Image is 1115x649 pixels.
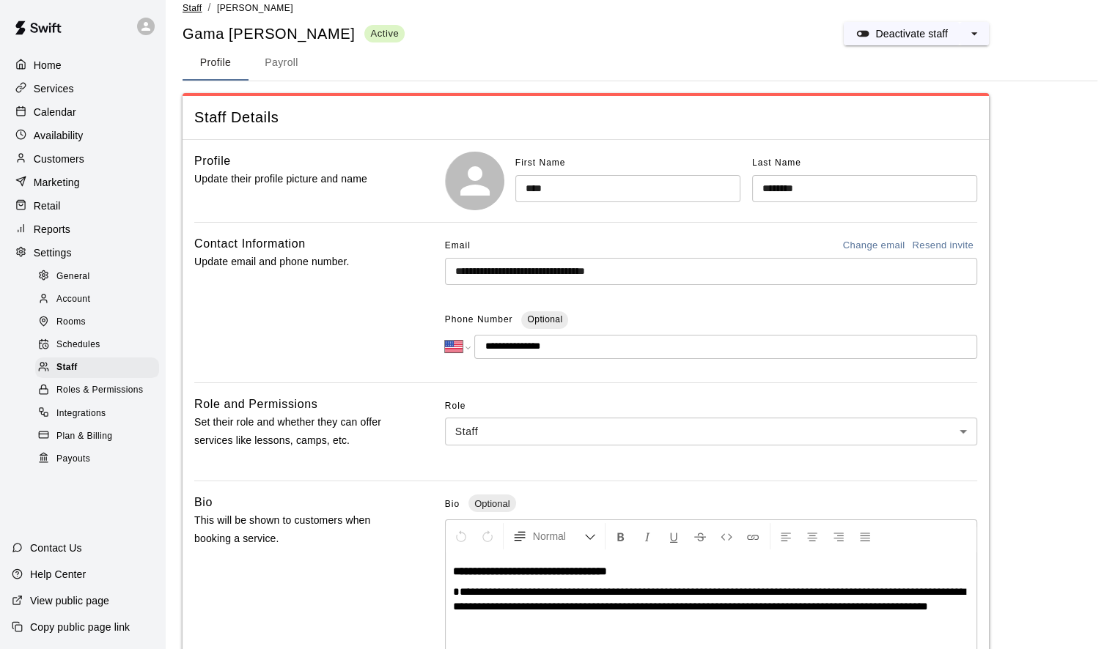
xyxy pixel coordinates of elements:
[449,523,474,549] button: Undo
[35,265,165,288] a: General
[34,58,62,73] p: Home
[56,338,100,352] span: Schedules
[183,45,1097,81] div: staff form tabs
[56,429,112,444] span: Plan & Billing
[35,357,159,378] div: Staff
[35,448,165,470] a: Payouts
[12,101,153,123] a: Calendar
[844,22,989,45] div: split button
[12,171,153,193] a: Marketing
[35,334,165,357] a: Schedules
[364,27,405,40] span: Active
[194,108,977,127] span: Staff Details
[12,148,153,170] a: Customers
[445,499,460,509] span: Bio
[35,357,165,379] a: Staff
[194,234,306,253] h6: Contact Information
[217,3,293,13] span: [PERSON_NAME]
[960,22,989,45] button: select merge strategy
[875,26,948,41] p: Deactivate staff
[56,292,90,307] span: Account
[183,24,405,44] div: Gama [PERSON_NAME]
[839,234,909,257] button: Change email
[249,45,314,81] button: Payroll
[30,593,109,608] p: View public page
[34,81,74,96] p: Services
[908,234,977,257] button: Resend invite
[35,289,159,310] div: Account
[445,418,977,445] div: Staff
[635,523,660,549] button: Format Italics
[56,452,90,467] span: Payouts
[183,3,202,13] span: Staff
[34,222,70,237] p: Reports
[533,529,584,544] span: Normal
[35,380,159,401] div: Roles & Permissions
[714,523,739,549] button: Insert Code
[661,523,686,549] button: Format Underline
[853,523,877,549] button: Justify Align
[35,426,159,447] div: Plan & Billing
[183,1,202,13] a: Staff
[56,383,143,398] span: Roles & Permissions
[35,425,165,448] a: Plan & Billing
[12,54,153,76] a: Home
[194,395,317,414] h6: Role and Permissions
[34,152,84,166] p: Customers
[34,105,76,119] p: Calendar
[183,45,249,81] button: Profile
[35,288,165,311] a: Account
[56,407,106,421] span: Integrations
[35,379,165,402] a: Roles & Permissions
[740,523,765,549] button: Insert Link
[12,195,153,217] a: Retail
[826,523,851,549] button: Right Align
[445,395,977,418] span: Role
[527,314,562,324] span: Optional
[194,170,398,188] p: Update their profile picture and name
[475,523,500,549] button: Redo
[12,218,153,240] a: Reports
[12,125,153,147] a: Availability
[34,199,61,213] p: Retail
[56,360,78,375] span: Staff
[35,404,159,424] div: Integrations
[773,523,798,549] button: Left Align
[34,175,80,190] p: Marketing
[844,22,960,45] button: Deactivate staff
[194,493,213,512] h6: Bio
[35,449,159,470] div: Payouts
[194,152,231,171] h6: Profile
[12,242,153,264] a: Settings
[608,523,633,549] button: Format Bold
[30,620,130,634] p: Copy public page link
[35,311,165,334] a: Rooms
[12,78,153,100] a: Services
[752,157,801,168] span: Last Name
[35,402,165,425] a: Integrations
[194,511,398,548] p: This will be shown to customers when booking a service.
[34,245,72,260] p: Settings
[56,270,90,284] span: General
[34,128,84,143] p: Availability
[445,308,513,332] span: Phone Number
[56,315,86,330] span: Rooms
[35,312,159,333] div: Rooms
[688,523,713,549] button: Format Strikethrough
[30,541,82,555] p: Contact Us
[194,413,398,450] p: Set their role and whether they can offer services like lessons, camps, etc.
[515,157,566,168] span: First Name
[800,523,825,549] button: Center Align
[194,253,398,271] p: Update email and phone number.
[445,234,471,258] span: Email
[35,267,159,287] div: General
